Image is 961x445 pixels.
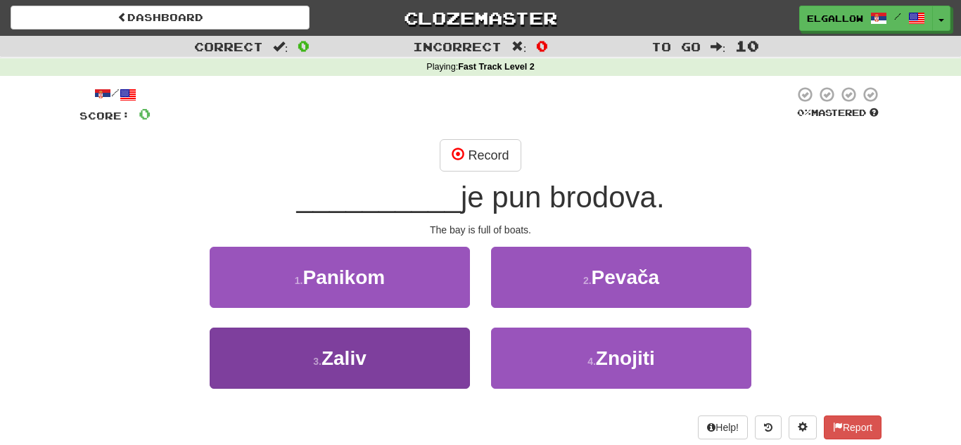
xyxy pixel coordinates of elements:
[461,181,665,214] span: je pun brodova.
[536,37,548,54] span: 0
[755,415,782,439] button: Round history (alt+y)
[592,266,660,288] span: Pevača
[296,181,461,214] span: __________
[440,139,521,172] button: Record
[210,247,470,308] button: 1.Panikom
[11,6,310,30] a: Dashboard
[79,110,130,122] span: Score:
[413,39,502,53] span: Incorrect
[807,12,863,25] span: elgallow
[799,6,933,31] a: elgallow /
[511,41,527,53] span: :
[735,37,759,54] span: 10
[824,415,882,439] button: Report
[894,11,901,21] span: /
[210,328,470,389] button: 3.Zaliv
[587,356,596,367] small: 4 .
[711,41,726,53] span: :
[139,105,151,122] span: 0
[295,275,303,286] small: 1 .
[491,247,751,308] button: 2.Pevača
[458,62,535,72] strong: Fast Track Level 2
[331,6,630,30] a: Clozemaster
[491,328,751,389] button: 4.Znojiti
[651,39,701,53] span: To go
[273,41,288,53] span: :
[298,37,310,54] span: 0
[794,107,882,120] div: Mastered
[322,347,367,369] span: Zaliv
[79,86,151,103] div: /
[313,356,322,367] small: 3 .
[583,275,592,286] small: 2 .
[797,107,811,118] span: 0 %
[596,347,655,369] span: Znojiti
[194,39,263,53] span: Correct
[303,266,385,288] span: Panikom
[79,223,882,237] div: The bay is full of boats.
[698,415,748,439] button: Help!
